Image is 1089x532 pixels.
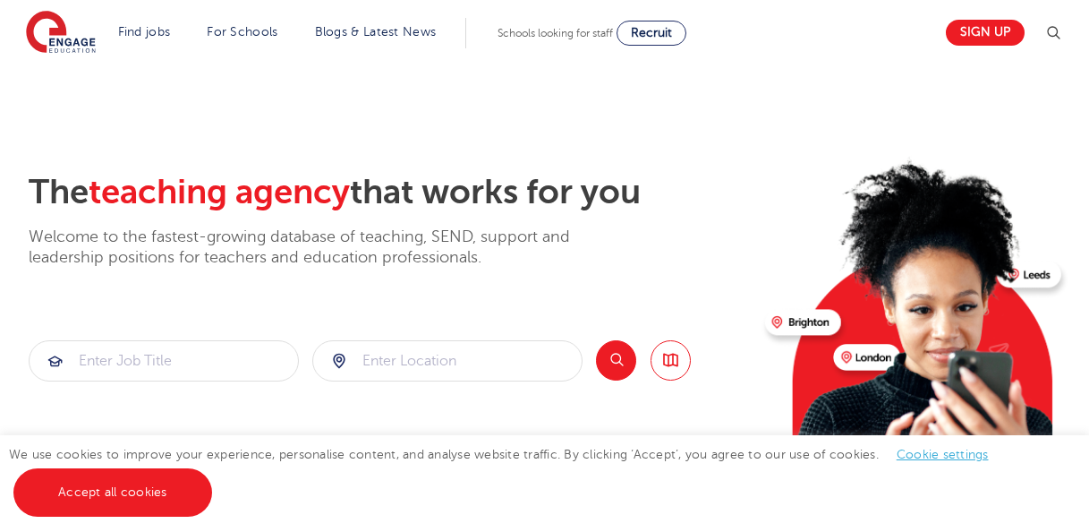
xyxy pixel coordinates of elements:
span: We use cookies to improve your experience, personalise content, and analyse website traffic. By c... [9,448,1007,499]
a: Find jobs [118,25,171,39]
a: Cookie settings [897,448,989,461]
span: Schools looking for staff [498,27,613,39]
a: For Schools [207,25,277,39]
a: Sign up [946,20,1025,46]
img: Engage Education [26,11,96,56]
span: Recruit [631,26,672,39]
a: Recruit [617,21,686,46]
p: Welcome to the fastest-growing database of teaching, SEND, support and leadership positions for t... [29,227,619,269]
a: Accept all cookies [13,468,212,517]
input: Submit [313,341,582,381]
h2: The that works for you [29,172,751,213]
div: Submit [29,340,299,382]
span: teaching agency [89,173,350,211]
a: Blogs & Latest News [315,25,437,39]
div: Submit [312,340,583,382]
button: Search [596,340,636,381]
input: Submit [30,341,298,381]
